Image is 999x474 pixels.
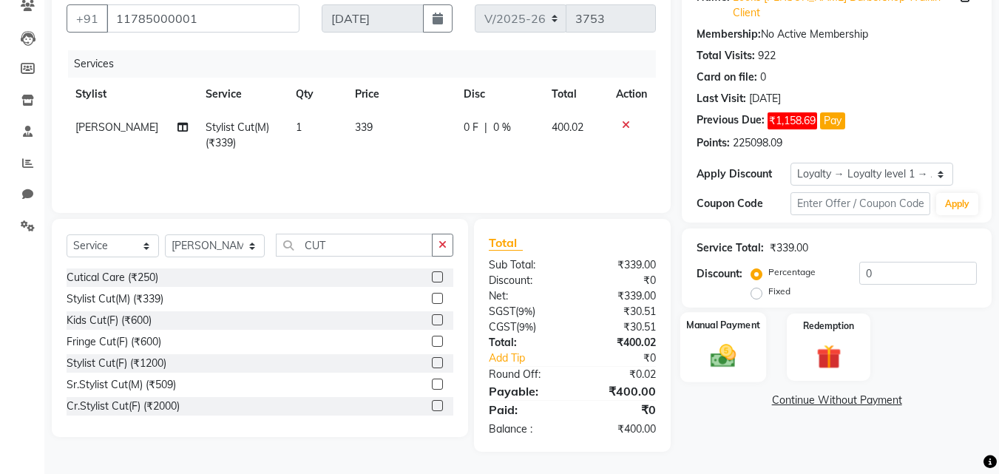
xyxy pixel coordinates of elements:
span: SGST [489,305,515,318]
div: Balance : [478,421,572,437]
div: Discount: [478,273,572,288]
button: Pay [820,112,845,129]
button: Apply [936,193,978,215]
span: 0 % [493,120,511,135]
button: +91 [67,4,108,33]
div: ₹400.02 [572,335,667,351]
div: Apply Discount [697,166,790,182]
div: Kids Cut(F) (₹600) [67,313,152,328]
span: 400.02 [552,121,583,134]
div: ₹0 [589,351,668,366]
div: Total Visits: [697,48,755,64]
div: Discount: [697,266,742,282]
div: ₹339.00 [572,257,667,273]
th: Price [346,78,455,111]
span: | [484,120,487,135]
span: 0 F [464,120,478,135]
div: Stylist Cut(M) (₹339) [67,291,163,307]
th: Qty [287,78,347,111]
th: Total [543,78,608,111]
div: ₹0.02 [572,367,667,382]
div: Paid: [478,401,572,419]
input: Enter Offer / Coupon Code [790,192,930,215]
div: 0 [760,70,766,85]
input: Search or Scan [276,234,433,257]
div: Stylist Cut(F) (₹1200) [67,356,166,371]
div: [DATE] [749,91,781,106]
div: Fringe Cut(F) (₹600) [67,334,161,350]
div: ( ) [478,319,572,335]
div: ₹339.00 [770,240,808,256]
img: _gift.svg [809,342,849,372]
div: ₹400.00 [572,421,667,437]
div: Payable: [478,382,572,400]
div: 922 [758,48,776,64]
div: 225098.09 [733,135,782,151]
label: Manual Payment [686,318,760,332]
a: Add Tip [478,351,588,366]
div: Service Total: [697,240,764,256]
div: Membership: [697,27,761,42]
div: Cutical Care (₹250) [67,270,158,285]
div: Sub Total: [478,257,572,273]
div: Round Off: [478,367,572,382]
div: ₹400.00 [572,382,667,400]
span: Total [489,235,523,251]
span: Stylist Cut(M) (₹339) [206,121,269,149]
span: [PERSON_NAME] [75,121,158,134]
div: Last Visit: [697,91,746,106]
div: Coupon Code [697,196,790,211]
div: ₹30.51 [572,319,667,335]
th: Disc [455,78,542,111]
th: Action [607,78,656,111]
div: No Active Membership [697,27,977,42]
div: ₹0 [572,273,667,288]
div: Total: [478,335,572,351]
div: ₹0 [572,401,667,419]
div: ( ) [478,304,572,319]
label: Percentage [768,265,816,279]
div: Cr.Stylist Cut(F) (₹2000) [67,399,180,414]
div: Points: [697,135,730,151]
div: Net: [478,288,572,304]
div: Previous Due: [697,112,765,129]
div: Sr.Stylist Cut(M) (₹509) [67,377,176,393]
img: _cash.svg [702,341,744,370]
span: 9% [518,305,532,317]
div: ₹339.00 [572,288,667,304]
th: Service [197,78,286,111]
span: 9% [519,321,533,333]
span: 339 [355,121,373,134]
span: CGST [489,320,516,334]
span: ₹1,158.69 [768,112,817,129]
th: Stylist [67,78,197,111]
input: Search by Name/Mobile/Email/Code [106,4,299,33]
div: Card on file: [697,70,757,85]
div: Services [68,50,667,78]
label: Fixed [768,285,790,298]
span: 1 [296,121,302,134]
label: Redemption [803,319,854,333]
div: ₹30.51 [572,304,667,319]
a: Continue Without Payment [685,393,989,408]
